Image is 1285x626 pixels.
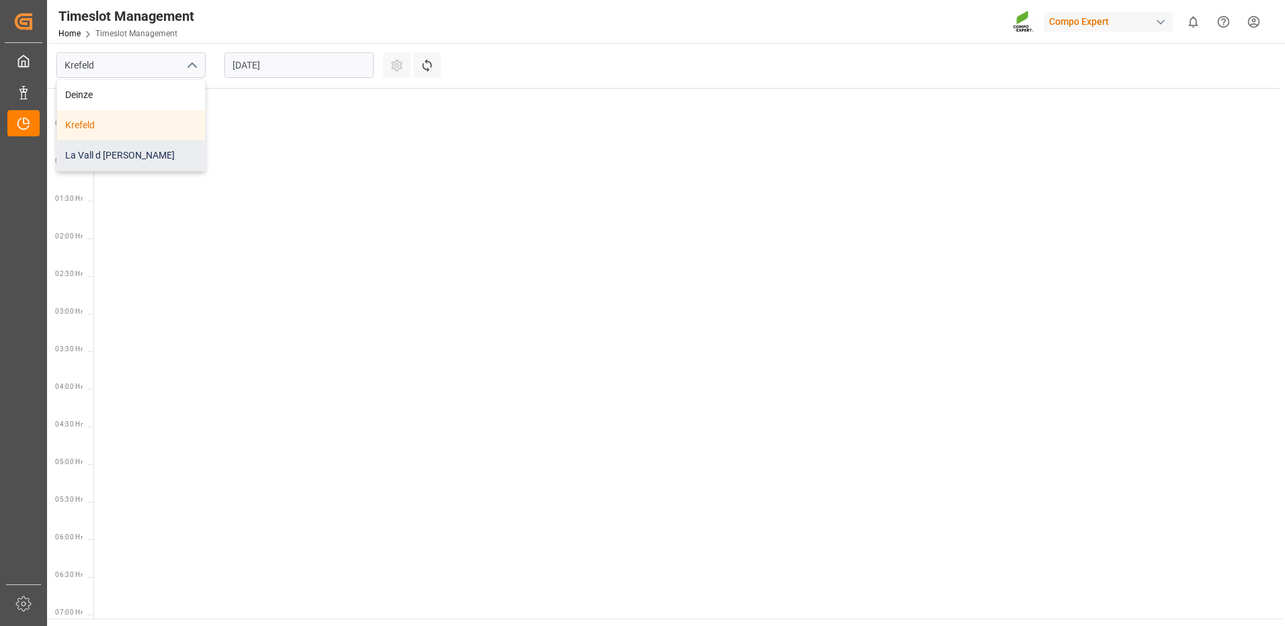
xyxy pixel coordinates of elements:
[55,308,83,315] span: 03:00 Hr
[56,52,206,78] input: Type to search/select
[55,195,83,202] span: 01:30 Hr
[1044,12,1173,32] div: Compo Expert
[55,232,83,240] span: 02:00 Hr
[55,420,83,428] span: 04:30 Hr
[55,345,83,353] span: 03:30 Hr
[55,458,83,465] span: 05:00 Hr
[58,6,194,26] div: Timeslot Management
[57,110,205,140] div: Krefeld
[1013,10,1034,34] img: Screenshot%202023-09-29%20at%2010.02.21.png_1712312052.png
[55,120,83,127] span: 00:30 Hr
[1044,9,1178,34] button: Compo Expert
[181,55,201,76] button: close menu
[224,52,374,78] input: DD.MM.YYYY
[1208,7,1239,37] button: Help Center
[55,533,83,541] span: 06:00 Hr
[1178,7,1208,37] button: show 0 new notifications
[55,383,83,390] span: 04:00 Hr
[58,29,81,38] a: Home
[57,80,205,110] div: Deinze
[57,140,205,171] div: La Vall d [PERSON_NAME]
[55,157,83,165] span: 01:00 Hr
[55,270,83,277] span: 02:30 Hr
[55,496,83,503] span: 05:30 Hr
[55,609,83,616] span: 07:00 Hr
[55,571,83,578] span: 06:30 Hr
